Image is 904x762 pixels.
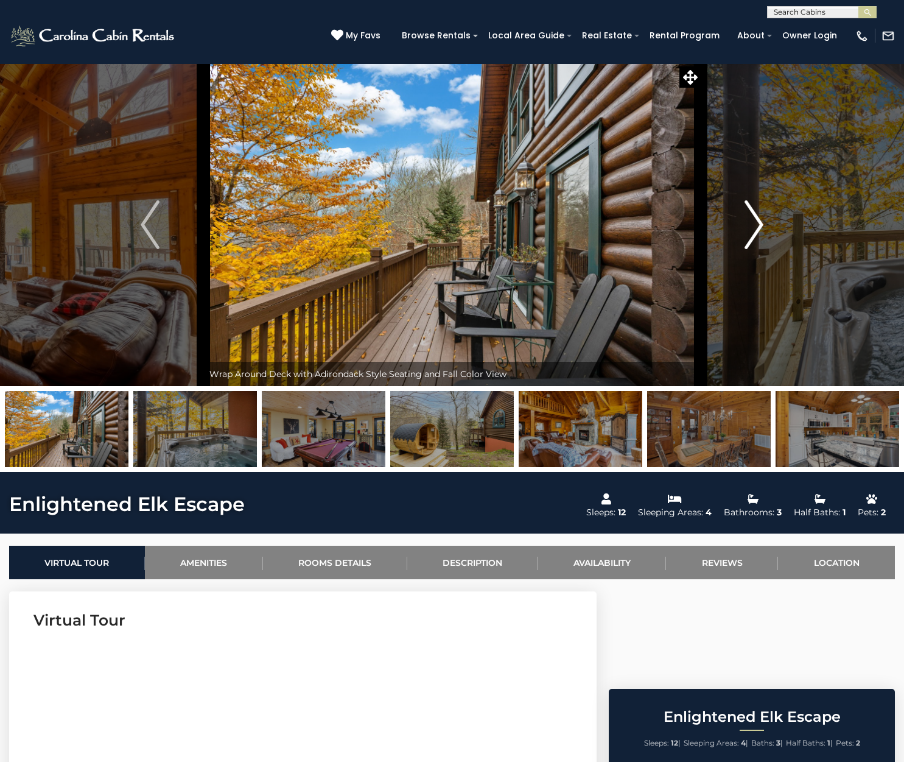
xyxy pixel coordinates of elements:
[482,26,570,45] a: Local Area Guide
[745,200,763,249] img: arrow
[263,546,407,579] a: Rooms Details
[145,546,263,579] a: Amenities
[538,546,666,579] a: Availability
[751,735,783,751] li: |
[684,738,739,747] span: Sleeping Areas:
[643,26,726,45] a: Rental Program
[786,735,833,751] li: |
[776,26,843,45] a: Owner Login
[776,391,899,467] img: 163279277
[855,29,869,43] img: phone-regular-white.png
[612,709,892,725] h2: Enlightened Elk Escape
[751,738,774,747] span: Baths:
[9,546,145,579] a: Virtual Tour
[881,29,895,43] img: mail-regular-white.png
[671,738,678,747] strong: 12
[731,26,771,45] a: About
[776,738,780,747] strong: 3
[519,391,642,467] img: 164433090
[346,29,380,42] span: My Favs
[9,24,178,48] img: White-1-2.png
[836,738,854,747] span: Pets:
[827,738,830,747] strong: 1
[407,546,538,579] a: Description
[647,391,771,467] img: 163279276
[741,738,746,747] strong: 4
[396,26,477,45] a: Browse Rentals
[576,26,638,45] a: Real Estate
[786,738,825,747] span: Half Baths:
[331,29,384,43] a: My Favs
[644,738,669,747] span: Sleeps:
[203,362,701,386] div: Wrap Around Deck with Adirondack Style Seating and Fall Color View
[33,610,572,631] h3: Virtual Tour
[390,391,514,467] img: 164433089
[5,391,128,467] img: 163279299
[666,546,778,579] a: Reviews
[701,63,807,386] button: Next
[778,546,895,579] a: Location
[141,200,159,249] img: arrow
[684,735,748,751] li: |
[262,391,385,467] img: 163279273
[97,63,203,386] button: Previous
[133,391,257,467] img: 163279272
[856,738,860,747] strong: 2
[644,735,681,751] li: |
